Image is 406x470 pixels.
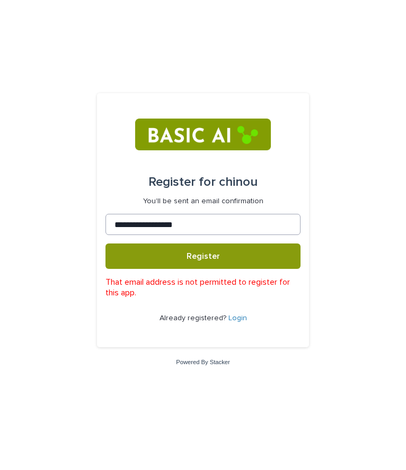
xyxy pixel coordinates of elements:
span: Register for [148,176,216,188]
button: Register [105,243,301,269]
img: RtIB8pj2QQiOZo6waziI [135,119,270,150]
span: Register [187,252,220,260]
a: Powered By Stacker [176,359,230,365]
span: Already registered? [160,314,228,322]
div: chinou [148,167,258,197]
p: You'll be sent an email confirmation [143,197,263,206]
a: Login [228,314,247,322]
p: That email address is not permitted to register for this app. [105,277,301,297]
